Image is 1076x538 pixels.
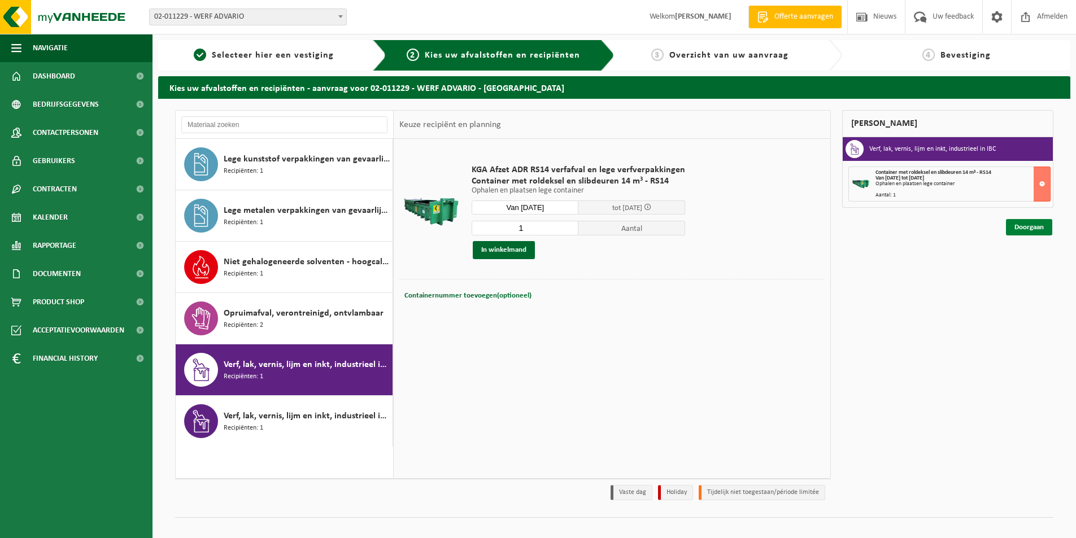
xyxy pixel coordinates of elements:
[33,288,84,316] span: Product Shop
[149,8,347,25] span: 02-011229 - WERF ADVARIO
[875,181,1050,187] div: Ophalen en plaatsen lege container
[669,51,789,60] span: Overzicht van uw aanvraag
[473,241,535,259] button: In winkelmand
[699,485,825,500] li: Tijdelijk niet toegestaan/période limitée
[224,166,263,177] span: Recipiënten: 1
[611,485,652,500] li: Vaste dag
[150,9,346,25] span: 02-011229 - WERF ADVARIO
[176,293,393,344] button: Opruimafval, verontreinigd, ontvlambaar Recipiënten: 2
[472,187,685,195] p: Ophalen en plaatsen lege container
[842,110,1053,137] div: [PERSON_NAME]
[404,292,532,299] span: Containernummer toevoegen(optioneel)
[176,139,393,190] button: Lege kunststof verpakkingen van gevaarlijke stoffen Recipiënten: 1
[869,140,996,158] h3: Verf, lak, vernis, lijm en inkt, industrieel in IBC
[425,51,580,60] span: Kies uw afvalstoffen en recipiënten
[394,111,507,139] div: Keuze recipiënt en planning
[176,396,393,447] button: Verf, lak, vernis, lijm en inkt, industrieel in kleinverpakking Recipiënten: 1
[33,231,76,260] span: Rapportage
[224,204,390,217] span: Lege metalen verpakkingen van gevaarlijke stoffen
[176,242,393,293] button: Niet gehalogeneerde solventen - hoogcalorisch in 200lt-vat Recipiënten: 1
[212,51,334,60] span: Selecteer hier een vestiging
[224,320,263,331] span: Recipiënten: 2
[875,193,1050,198] div: Aantal: 1
[33,260,81,288] span: Documenten
[940,51,991,60] span: Bevestiging
[164,49,364,62] a: 1Selecteer hier een vestiging
[33,175,77,203] span: Contracten
[407,49,419,61] span: 2
[1006,219,1052,235] a: Doorgaan
[33,316,124,344] span: Acceptatievoorwaarden
[922,49,935,61] span: 4
[675,12,731,21] strong: [PERSON_NAME]
[612,204,642,212] span: tot [DATE]
[224,217,263,228] span: Recipiënten: 1
[224,152,390,166] span: Lege kunststof verpakkingen van gevaarlijke stoffen
[33,90,99,119] span: Bedrijfsgegevens
[33,119,98,147] span: Contactpersonen
[224,307,384,320] span: Opruimafval, verontreinigd, ontvlambaar
[651,49,664,61] span: 3
[33,344,98,373] span: Financial History
[472,200,578,215] input: Selecteer datum
[33,34,68,62] span: Navigatie
[176,344,393,396] button: Verf, lak, vernis, lijm en inkt, industrieel in IBC Recipiënten: 1
[181,116,387,133] input: Materiaal zoeken
[772,11,836,23] span: Offerte aanvragen
[224,371,263,382] span: Recipiënten: 1
[33,203,68,231] span: Kalender
[748,6,842,28] a: Offerte aanvragen
[224,358,390,371] span: Verf, lak, vernis, lijm en inkt, industrieel in IBC
[158,76,1070,98] h2: Kies uw afvalstoffen en recipiënten - aanvraag voor 02-011229 - WERF ADVARIO - [GEOGRAPHIC_DATA]
[33,62,75,90] span: Dashboard
[194,49,206,61] span: 1
[472,176,685,187] span: Container met roldeksel en slibdeuren 14 m³ - RS14
[224,255,390,269] span: Niet gehalogeneerde solventen - hoogcalorisch in 200lt-vat
[875,169,991,176] span: Container met roldeksel en slibdeuren 14 m³ - RS14
[403,288,533,304] button: Containernummer toevoegen(optioneel)
[875,175,924,181] strong: Van [DATE] tot [DATE]
[658,485,693,500] li: Holiday
[33,147,75,175] span: Gebruikers
[224,409,390,423] span: Verf, lak, vernis, lijm en inkt, industrieel in kleinverpakking
[472,164,685,176] span: KGA Afzet ADR RS14 verfafval en lege verfverpakkingen
[224,269,263,279] span: Recipiënten: 1
[224,423,263,434] span: Recipiënten: 1
[176,190,393,242] button: Lege metalen verpakkingen van gevaarlijke stoffen Recipiënten: 1
[578,221,685,235] span: Aantal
